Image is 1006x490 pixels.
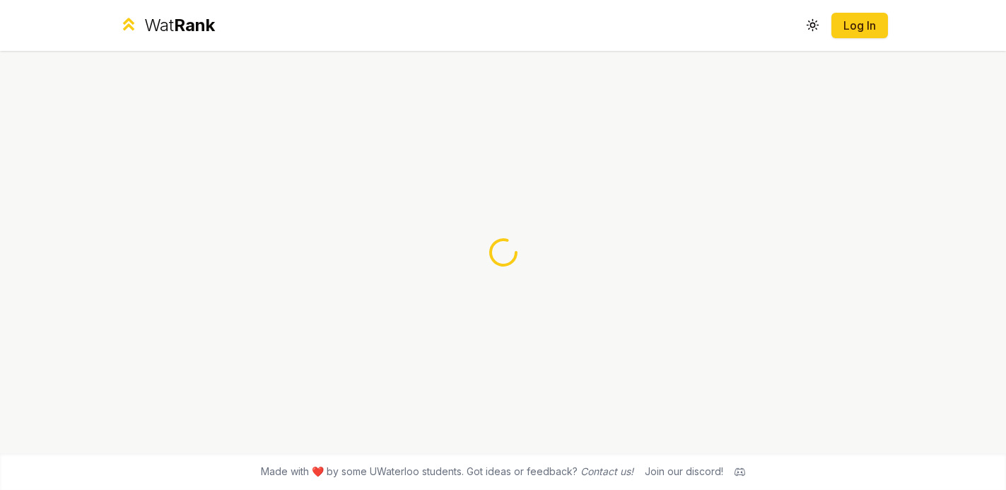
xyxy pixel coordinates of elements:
[174,15,215,35] span: Rank
[261,465,633,479] span: Made with ❤️ by some UWaterloo students. Got ideas or feedback?
[144,14,215,37] div: Wat
[645,465,723,479] div: Join our discord!
[580,465,633,477] a: Contact us!
[843,17,877,34] a: Log In
[119,14,216,37] a: WatRank
[831,13,888,38] button: Log In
